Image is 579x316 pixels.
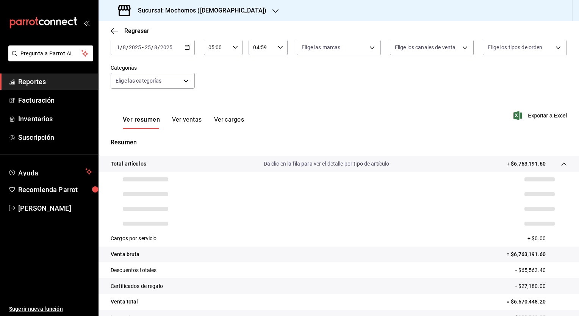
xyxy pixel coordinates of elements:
label: Categorías [111,65,195,70]
p: = $6,763,191.60 [507,250,567,258]
p: = $6,670,448.20 [507,298,567,306]
span: Reportes [18,77,92,87]
input: -- [144,44,151,50]
span: Elige las categorías [116,77,162,84]
span: Suscripción [18,132,92,142]
input: ---- [160,44,173,50]
input: -- [116,44,120,50]
p: Certificados de regalo [111,282,163,290]
a: Pregunta a Parrot AI [5,55,93,63]
p: + $6,763,191.60 [507,160,546,168]
span: Sugerir nueva función [9,305,92,313]
input: ---- [128,44,141,50]
p: - $27,180.00 [515,282,567,290]
p: Venta total [111,298,138,306]
span: Elige los canales de venta [395,44,455,51]
p: - $65,563.40 [515,266,567,274]
button: Ver resumen [123,116,160,129]
span: Ayuda [18,167,82,176]
span: Recomienda Parrot [18,185,92,195]
button: Regresar [111,27,149,34]
span: Elige los tipos de orden [488,44,542,51]
span: Elige las marcas [302,44,340,51]
p: Total artículos [111,160,146,168]
button: Ver cargos [214,116,244,129]
p: Descuentos totales [111,266,156,274]
button: Pregunta a Parrot AI [8,45,93,61]
span: Regresar [124,27,149,34]
button: Ver ventas [172,116,202,129]
span: Pregunta a Parrot AI [20,50,81,58]
input: -- [154,44,158,50]
input: -- [122,44,126,50]
p: + $0.00 [527,235,567,242]
div: navigation tabs [123,116,244,129]
p: Resumen [111,138,567,147]
p: Da clic en la fila para ver el detalle por tipo de artículo [264,160,390,168]
button: open_drawer_menu [83,20,89,26]
span: Inventarios [18,114,92,124]
span: / [158,44,160,50]
p: Venta bruta [111,250,139,258]
span: [PERSON_NAME] [18,203,92,213]
h3: Sucursal: Mochomos ([DEMOGRAPHIC_DATA]) [132,6,266,15]
span: Facturación [18,95,92,105]
span: / [151,44,153,50]
p: Cargos por servicio [111,235,157,242]
span: / [120,44,122,50]
span: / [126,44,128,50]
button: Exportar a Excel [515,111,567,120]
span: - [142,44,144,50]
